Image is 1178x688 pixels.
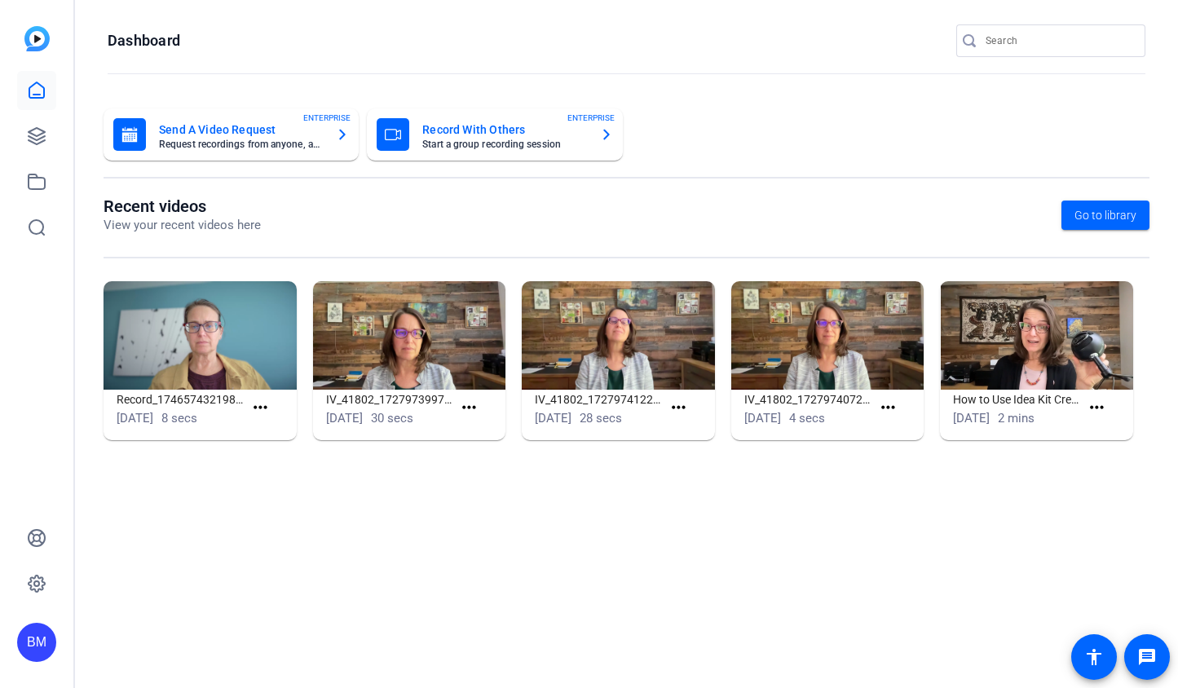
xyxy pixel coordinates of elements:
[117,411,153,426] span: [DATE]
[104,196,261,216] h1: Recent videos
[422,120,586,139] mat-card-title: Record With Others
[104,108,359,161] button: Send A Video RequestRequest recordings from anyone, anywhereENTERPRISE
[986,31,1132,51] input: Search
[313,281,506,390] img: IV_41802_1727973997555_webcam
[567,112,615,124] span: ENTERPRISE
[326,390,453,409] h1: IV_41802_1727973997555_webcam
[1087,398,1107,418] mat-icon: more_horiz
[522,281,715,390] img: IV_41802_1727974122981_webcam
[744,411,781,426] span: [DATE]
[535,411,571,426] span: [DATE]
[159,139,323,149] mat-card-subtitle: Request recordings from anyone, anywhere
[104,216,261,235] p: View your recent videos here
[159,120,323,139] mat-card-title: Send A Video Request
[731,281,924,390] img: IV_41802_1727974072817_webcam
[422,139,586,149] mat-card-subtitle: Start a group recording session
[1074,207,1136,224] span: Go to library
[580,411,622,426] span: 28 secs
[535,390,662,409] h1: IV_41802_1727974122981_webcam
[303,112,351,124] span: ENTERPRISE
[17,623,56,662] div: BM
[104,281,297,390] img: Record_1746574321982_webcam
[789,411,825,426] span: 4 secs
[1137,647,1157,667] mat-icon: message
[878,398,898,418] mat-icon: more_horiz
[117,390,244,409] h1: Record_1746574321982_webcam
[326,411,363,426] span: [DATE]
[371,411,413,426] span: 30 secs
[367,108,622,161] button: Record With OthersStart a group recording sessionENTERPRISE
[998,411,1035,426] span: 2 mins
[161,411,197,426] span: 8 secs
[108,31,180,51] h1: Dashboard
[1061,201,1149,230] a: Go to library
[1084,647,1104,667] mat-icon: accessibility
[953,411,990,426] span: [DATE]
[940,281,1133,390] img: How to Use Idea Kit Creator Studio
[24,26,50,51] img: blue-gradient.svg
[250,398,271,418] mat-icon: more_horiz
[953,390,1080,409] h1: How to Use Idea Kit Creator Studio
[744,390,871,409] h1: IV_41802_1727974072817_webcam
[459,398,479,418] mat-icon: more_horiz
[668,398,689,418] mat-icon: more_horiz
